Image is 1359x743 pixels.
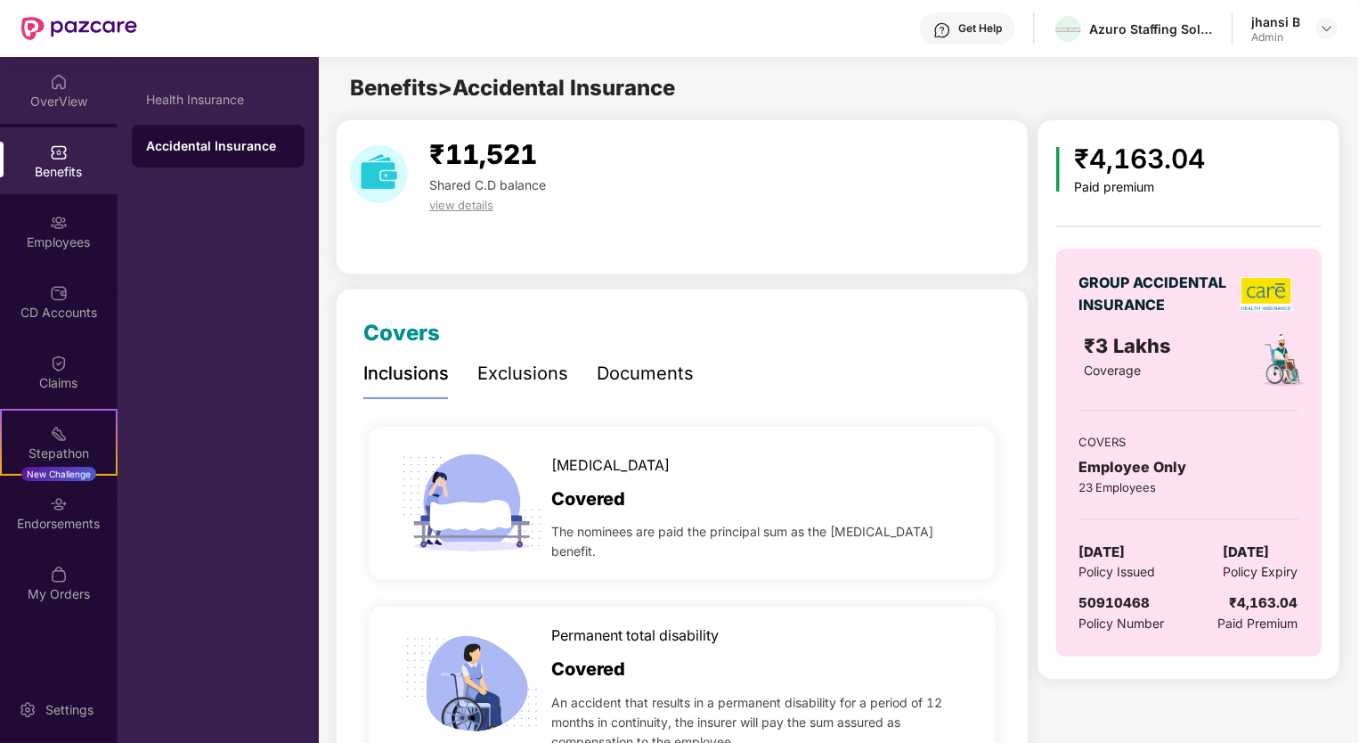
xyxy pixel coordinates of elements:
[50,425,68,443] img: svg+xml;base64,PHN2ZyB4bWxucz0iaHR0cDovL3d3dy53My5vcmcvMjAwMC9zdmciIHdpZHRoPSIyMSIgaGVpZ2h0PSIyMC...
[933,21,951,39] img: svg+xml;base64,PHN2ZyBpZD0iSGVscC0zMngzMiIgeG1sbnM9Imh0dHA6Ly93d3cudzMub3JnLzIwMDAvc3ZnIiB3aWR0aD...
[1084,363,1141,378] span: Coverage
[1230,592,1298,614] div: ₹4,163.04
[50,284,68,302] img: svg+xml;base64,PHN2ZyBpZD0iQ0RfQWNjb3VudHMiIGRhdGEtbmFtZT0iQ0QgQWNjb3VudHMiIHhtbG5zPSJodHRwOi8vd3...
[1055,28,1081,32] img: WhatsApp%20Image%202022-04-14%20at%208.34.35%20AM.jpeg
[1056,147,1061,192] img: icon
[429,177,546,192] span: Shared C.D balance
[1241,277,1292,311] img: insurerLogo
[1218,614,1298,633] span: Paid Premium
[146,93,290,107] div: Health Insurance
[1079,272,1235,316] div: GROUP ACCIDENTAL INSURANCE
[1079,542,1126,563] span: [DATE]
[50,495,68,513] img: svg+xml;base64,PHN2ZyBpZD0iRW5kb3JzZW1lbnRzIiB4bWxucz0iaHR0cDovL3d3dy53My5vcmcvMjAwMC9zdmciIHdpZH...
[363,360,449,388] div: Inclusions
[1320,21,1334,36] img: svg+xml;base64,PHN2ZyBpZD0iRHJvcGRvd24tMzJ4MzIiIHhtbG5zPSJodHRwOi8vd3d3LnczLm9yZy8yMDAwL3N2ZyIgd2...
[477,360,568,388] div: Exclusions
[350,145,408,203] img: download
[551,522,969,561] span: The nominees are paid the principal sum as the [MEDICAL_DATA] benefit.
[1079,478,1298,496] div: 23 Employees
[1251,30,1300,45] div: Admin
[395,427,549,581] img: icon
[1079,433,1298,451] div: COVERS
[40,701,99,719] div: Settings
[958,21,1002,36] div: Get Help
[429,198,493,212] span: view details
[1251,13,1300,30] div: jhansi B
[350,75,675,101] span: Benefits > Accidental Insurance
[1079,616,1165,631] span: Policy Number
[597,360,694,388] div: Documents
[1089,20,1214,37] div: Azuro Staffing Solutions Private Limited
[50,143,68,161] img: svg+xml;base64,PHN2ZyBpZD0iQmVuZWZpdHMiIHhtbG5zPSJodHRwOi8vd3d3LnczLm9yZy8yMDAwL3N2ZyIgd2lkdGg9Ij...
[429,138,537,170] span: ₹11,521
[146,137,290,155] div: Accidental Insurance
[1224,542,1270,563] span: [DATE]
[1079,594,1151,611] span: 50910468
[1074,138,1205,180] div: ₹4,163.04
[19,701,37,719] img: svg+xml;base64,PHN2ZyBpZD0iU2V0dGluZy0yMHgyMCIgeG1sbnM9Imh0dHA6Ly93d3cudzMub3JnLzIwMDAvc3ZnIiB3aW...
[551,625,719,647] span: Permanent total disability
[551,486,625,513] span: Covered
[551,454,670,477] span: [MEDICAL_DATA]
[1074,180,1205,195] div: Paid premium
[1084,334,1176,357] span: ₹3 Lakhs
[50,214,68,232] img: svg+xml;base64,PHN2ZyBpZD0iRW1wbG95ZWVzIiB4bWxucz0iaHR0cDovL3d3dy53My5vcmcvMjAwMC9zdmciIHdpZHRoPS...
[2,445,116,462] div: Stepathon
[50,566,68,584] img: svg+xml;base64,PHN2ZyBpZD0iTXlfT3JkZXJzIiBkYXRhLW5hbWU9Ik15IE9yZGVycyIgeG1sbnM9Imh0dHA6Ly93d3cudz...
[21,467,96,481] div: New Challenge
[21,17,137,40] img: New Pazcare Logo
[1255,331,1313,388] img: policyIcon
[1079,456,1298,478] div: Employee Only
[551,656,625,683] span: Covered
[50,355,68,372] img: svg+xml;base64,PHN2ZyBpZD0iQ2xhaW0iIHhtbG5zPSJodHRwOi8vd3d3LnczLm9yZy8yMDAwL3N2ZyIgd2lkdGg9IjIwIi...
[363,316,440,350] div: Covers
[1079,562,1156,582] span: Policy Issued
[50,73,68,91] img: svg+xml;base64,PHN2ZyBpZD0iSG9tZSIgeG1sbnM9Imh0dHA6Ly93d3cudzMub3JnLzIwMDAvc3ZnIiB3aWR0aD0iMjAiIG...
[1224,562,1298,582] span: Policy Expiry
